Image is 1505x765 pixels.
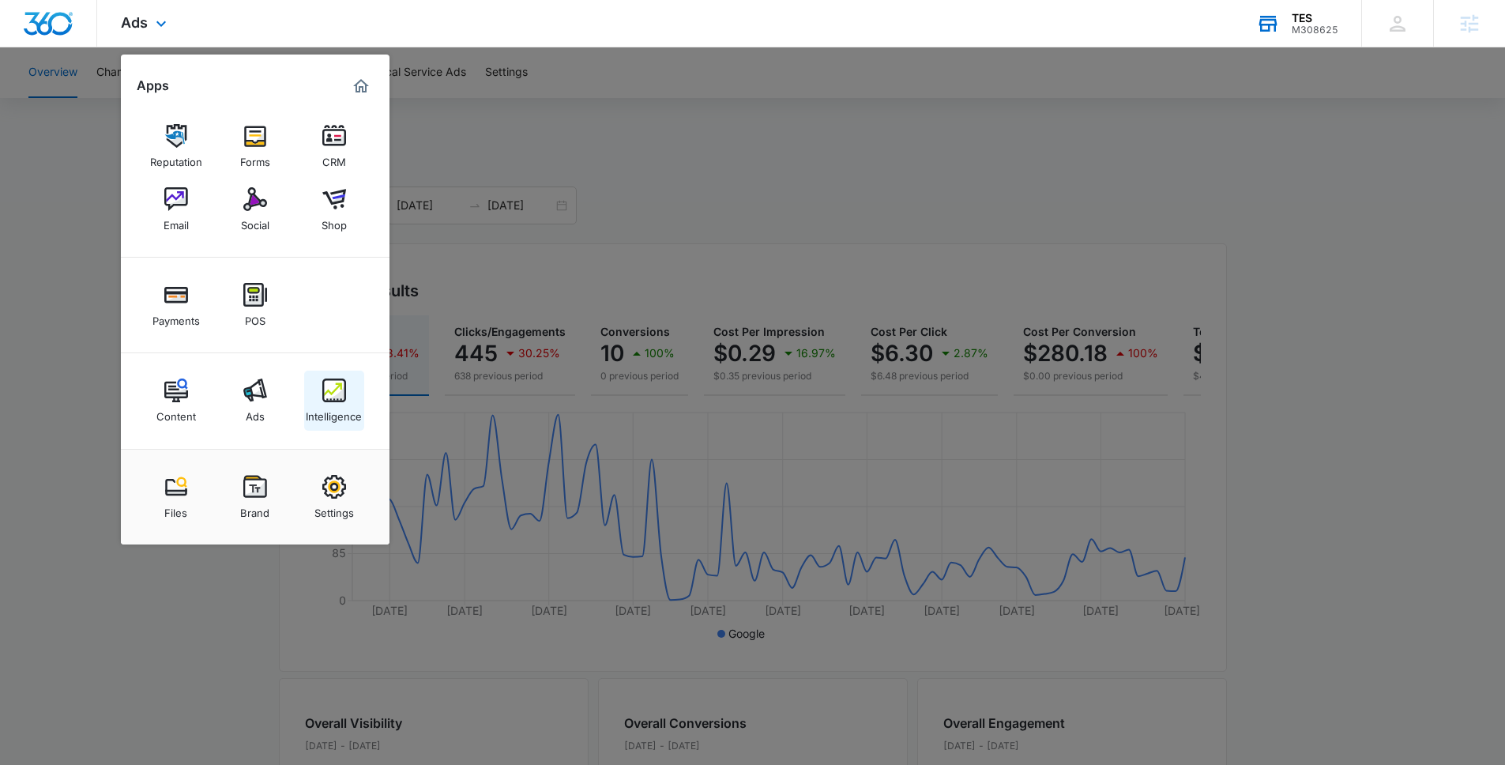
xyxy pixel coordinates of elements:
a: Ads [225,371,285,431]
a: Shop [304,179,364,239]
div: Files [164,499,187,519]
div: Email [164,211,189,232]
a: Reputation [146,116,206,176]
div: account name [1292,12,1338,24]
div: Intelligence [306,402,362,423]
a: Settings [304,467,364,527]
div: Forms [240,148,270,168]
a: Marketing 360® Dashboard [348,73,374,99]
a: Forms [225,116,285,176]
div: Ads [246,402,265,423]
div: account id [1292,24,1338,36]
h2: Apps [137,78,169,93]
a: CRM [304,116,364,176]
div: Settings [314,499,354,519]
div: Reputation [150,148,202,168]
div: Brand [240,499,269,519]
a: POS [225,275,285,335]
a: Brand [225,467,285,527]
a: Intelligence [304,371,364,431]
span: Ads [121,14,148,31]
div: Social [241,211,269,232]
a: Content [146,371,206,431]
div: Payments [152,307,200,327]
a: Email [146,179,206,239]
div: POS [245,307,265,327]
div: Content [156,402,196,423]
div: CRM [322,148,346,168]
a: Social [225,179,285,239]
a: Files [146,467,206,527]
a: Payments [146,275,206,335]
div: Shop [322,211,347,232]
